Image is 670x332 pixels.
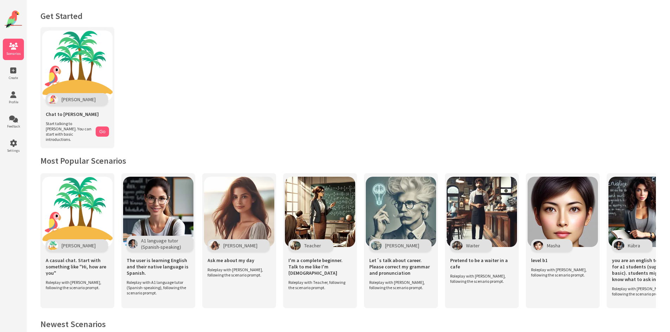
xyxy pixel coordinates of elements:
span: Scenarios [3,51,24,56]
span: Teacher [304,242,321,249]
img: Character [533,241,543,250]
img: Character [290,241,301,250]
img: Character [47,241,58,250]
span: Masha [547,242,560,249]
span: Roleplay with [PERSON_NAME], following the scenario prompt. [450,273,510,284]
img: Character [452,241,462,250]
h2: Newest Scenarios [40,319,656,330]
img: Character [209,241,220,250]
span: [PERSON_NAME] [62,242,96,249]
img: Website Logo [5,11,22,28]
img: Chat with Polly [42,31,113,101]
span: Roleplay with [PERSON_NAME], following the scenario prompt. [208,267,267,278]
span: Roleplay with [PERSON_NAME], following the scenario prompt. [46,280,106,290]
span: Roleplay with A1 language tutor (Spanish-speaking), following the scenario prompt. [127,280,186,295]
h2: Most Popular Scenarios [40,155,656,166]
span: Kübra [628,242,640,249]
span: Ask me about my day [208,257,254,263]
span: Roleplay with [PERSON_NAME], following the scenario prompt. [369,280,429,290]
span: Settings [3,148,24,153]
span: Roleplay with [PERSON_NAME], following the scenario prompt. [531,267,591,278]
span: Start talking to [PERSON_NAME]. You can start with basic introductions. [46,121,92,142]
img: Scenario Image [528,177,598,247]
img: Scenario Image [42,177,113,247]
img: Scenario Image [285,177,355,247]
span: Profile [3,100,24,104]
span: Pretend to be a waiter in a cafe [450,257,513,270]
span: Let´s talk about career. Please correct my grammar and pronunciation [369,257,433,276]
h1: Get Started [40,11,656,21]
span: I'm a complete beginner. Talk to me like I'm [DEMOGRAPHIC_DATA] [288,257,352,276]
img: Character [614,241,624,250]
span: A casual chat. Start with something like "Hi, how are you" [46,257,109,276]
img: Scenario Image [204,177,274,247]
span: The user is learning English and their native language is Spanish. [127,257,190,276]
img: Scenario Image [447,177,517,247]
button: Go [96,126,109,137]
img: Scenario Image [123,177,193,247]
span: Feedback [3,124,24,129]
span: [PERSON_NAME] [385,242,419,249]
img: Scenario Image [366,177,436,247]
span: Chat to [PERSON_NAME] [46,111,99,117]
img: Polly [47,95,58,104]
span: Create [3,76,24,80]
img: Character [128,239,138,248]
span: level b1 [531,257,548,263]
span: Roleplay with Teacher, following the scenario prompt. [288,280,348,290]
span: [PERSON_NAME] [223,242,257,249]
span: [PERSON_NAME] [62,96,96,103]
span: A1 language tutor (Spanish-speaking) [141,237,181,250]
img: Character [371,241,382,250]
span: Waiter [466,242,480,249]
